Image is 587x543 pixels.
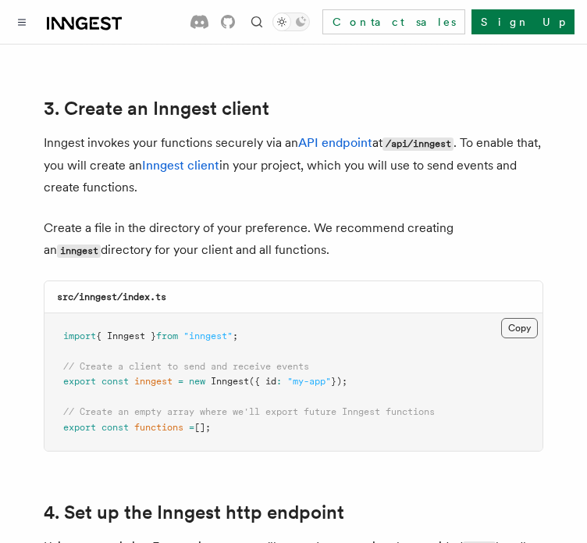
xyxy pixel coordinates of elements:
a: 3. Create an Inngest client [44,98,269,120]
button: Toggle navigation [12,13,31,31]
span: export [63,376,96,387]
code: /api/inngest [382,138,454,151]
span: = [178,376,183,387]
p: Inngest invokes your functions securely via an at . To enable that, you will create an in your pr... [44,132,543,198]
span: }); [331,376,347,387]
span: functions [134,422,183,433]
span: Inngest [211,376,249,387]
code: src/inngest/index.ts [57,291,166,302]
span: "my-app" [287,376,331,387]
span: = [189,422,194,433]
span: const [101,422,129,433]
a: Inngest client [142,158,219,173]
span: { Inngest } [96,330,156,341]
a: 4. Set up the Inngest http endpoint [44,502,344,523]
span: : [276,376,282,387]
span: ({ id [249,376,276,387]
span: const [101,376,129,387]
span: from [156,330,178,341]
span: // Create an empty array where we'll export future Inngest functions [63,406,435,417]
a: API endpoint [298,135,372,150]
span: export [63,422,96,433]
span: ; [233,330,238,341]
button: Copy [501,318,538,338]
button: Find something... [247,13,266,31]
span: import [63,330,96,341]
button: Toggle dark mode [272,13,310,31]
span: []; [194,422,211,433]
a: Contact sales [322,9,465,34]
span: "inngest" [183,330,233,341]
span: new [189,376,205,387]
p: Create a file in the directory of your preference. We recommend creating an directory for your cl... [44,217,543,262]
a: Sign Up [471,9,575,34]
span: inngest [134,376,173,387]
code: inngest [57,245,101,258]
span: // Create a client to send and receive events [63,361,309,372]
